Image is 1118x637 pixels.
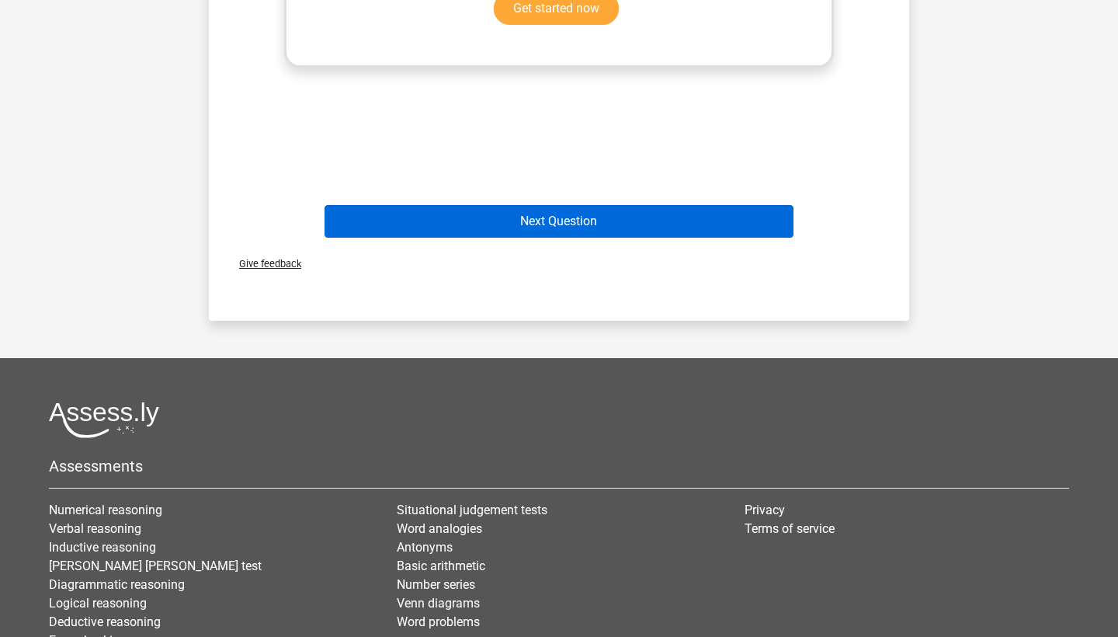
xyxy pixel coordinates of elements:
[49,596,147,611] a: Logical reasoning
[325,205,794,238] button: Next Question
[49,614,161,629] a: Deductive reasoning
[397,614,480,629] a: Word problems
[745,521,835,536] a: Terms of service
[397,559,485,573] a: Basic arithmetic
[397,521,482,536] a: Word analogies
[49,521,141,536] a: Verbal reasoning
[49,503,162,517] a: Numerical reasoning
[49,540,156,555] a: Inductive reasoning
[49,402,159,438] img: Assessly logo
[397,577,475,592] a: Number series
[397,540,453,555] a: Antonyms
[49,559,262,573] a: [PERSON_NAME] [PERSON_NAME] test
[49,457,1069,475] h5: Assessments
[49,577,185,592] a: Diagrammatic reasoning
[745,503,785,517] a: Privacy
[397,503,547,517] a: Situational judgement tests
[227,258,301,270] span: Give feedback
[397,596,480,611] a: Venn diagrams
